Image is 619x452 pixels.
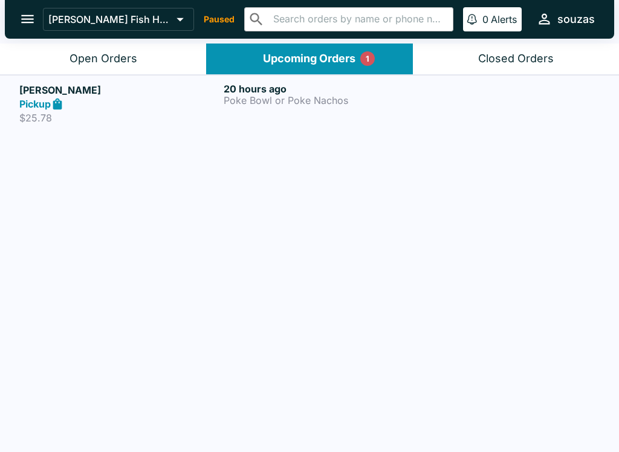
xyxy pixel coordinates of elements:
p: Poke Bowl or Poke Nachos [224,95,423,106]
h5: [PERSON_NAME] [19,83,219,97]
p: $25.78 [19,112,219,124]
button: open drawer [12,4,43,34]
strong: Pickup [19,98,51,110]
h6: 20 hours ago [224,83,423,95]
input: Search orders by name or phone number [270,11,448,28]
p: Alerts [491,13,517,25]
div: Closed Orders [478,52,554,66]
div: Open Orders [70,52,137,66]
button: souzas [531,6,600,32]
button: [PERSON_NAME] Fish House [43,8,194,31]
p: 1 [366,53,369,65]
div: Upcoming Orders [263,52,355,66]
p: [PERSON_NAME] Fish House [48,13,172,25]
p: 0 [482,13,488,25]
div: souzas [557,12,595,27]
p: Paused [204,13,235,25]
